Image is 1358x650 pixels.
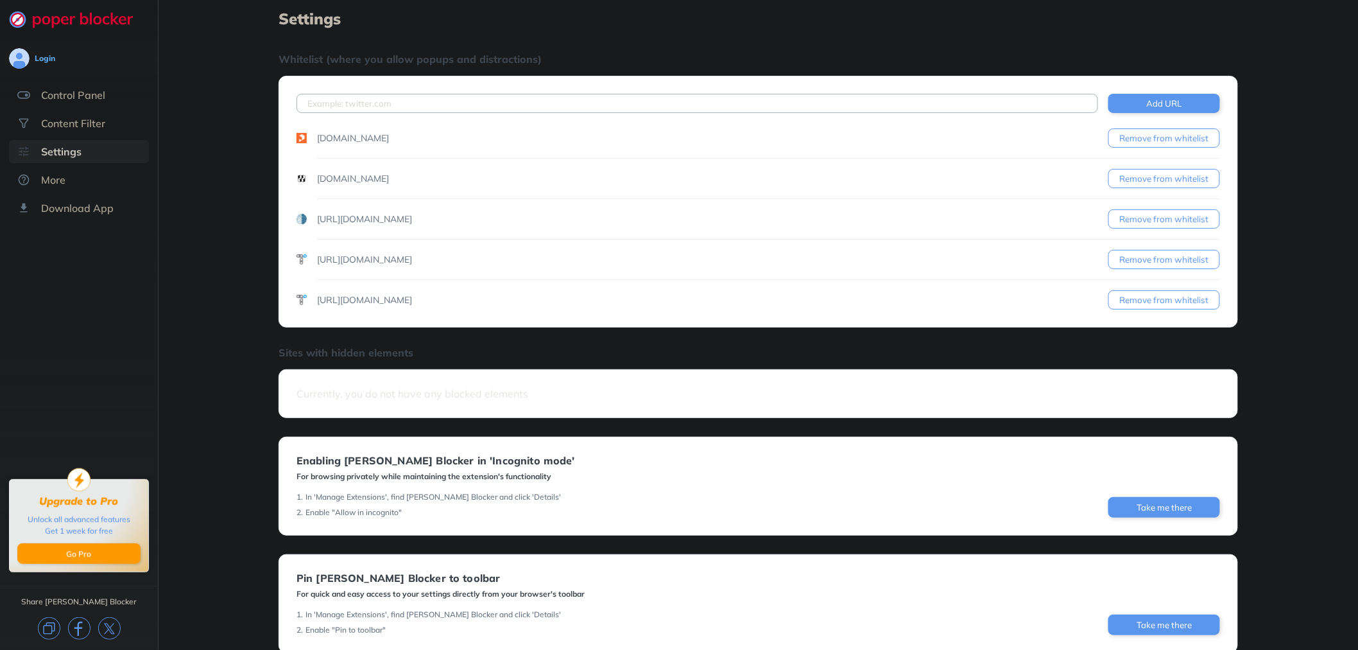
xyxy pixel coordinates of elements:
[305,507,402,518] div: Enable "Allow in incognito"
[317,294,412,306] div: [URL][DOMAIN_NAME]
[1108,169,1220,188] button: Remove from whitelist
[1108,128,1220,148] button: Remove from whitelist
[38,617,60,640] img: copy.svg
[297,471,575,482] div: For browsing privately while maintaining the extension's functionality
[1108,615,1220,635] button: Take me there
[305,610,561,620] div: In 'Manage Extensions', find [PERSON_NAME] Blocker and click 'Details'
[317,132,389,145] div: [DOMAIN_NAME]
[1108,290,1220,310] button: Remove from whitelist
[9,48,30,69] img: avatar.svg
[1108,497,1220,518] button: Take me there
[279,10,1238,27] h1: Settings
[297,295,307,305] img: favicons
[279,53,1238,66] div: Whitelist (where you allow popups and distractions)
[1108,94,1220,113] button: Add URL
[21,597,137,607] div: Share [PERSON_NAME] Blocker
[297,455,575,466] div: Enabling [PERSON_NAME] Blocker in 'Incognito mode'
[317,253,412,266] div: [URL][DOMAIN_NAME]
[17,89,30,101] img: features.svg
[67,468,90,491] img: upgrade-to-pro.svg
[17,173,30,186] img: about.svg
[297,133,307,143] img: favicons
[297,625,303,635] div: 2 .
[41,117,105,130] div: Content Filter
[41,145,82,158] div: Settings
[17,202,30,215] img: download-app.svg
[297,94,1098,113] input: Example: twitter.com
[297,387,1220,400] div: Currently, you do not have any blocked elements
[9,10,147,28] img: logo-webpage.svg
[279,346,1238,359] div: Sites with hidden elements
[297,610,303,620] div: 1 .
[1108,250,1220,269] button: Remove from whitelist
[45,525,113,537] div: Get 1 week for free
[28,514,130,525] div: Unlock all advanced features
[297,173,307,184] img: favicons
[17,117,30,130] img: social.svg
[17,543,141,564] button: Go Pro
[317,172,389,185] div: [DOMAIN_NAME]
[297,507,303,518] div: 2 .
[41,202,114,215] div: Download App
[305,492,561,502] div: In 'Manage Extensions', find [PERSON_NAME] Blocker and click 'Details'
[1108,209,1220,229] button: Remove from whitelist
[40,495,119,507] div: Upgrade to Pro
[305,625,386,635] div: Enable "Pin to toolbar"
[35,53,55,64] div: Login
[297,254,307,265] img: favicons
[297,214,307,224] img: favicons
[297,589,585,599] div: For quick and easy access to your settings directly from your browser's toolbar
[297,492,303,502] div: 1 .
[68,617,90,640] img: facebook.svg
[41,89,105,101] div: Control Panel
[17,145,30,158] img: settings-selected.svg
[297,572,585,584] div: Pin [PERSON_NAME] Blocker to toolbar
[98,617,121,640] img: x.svg
[317,213,412,225] div: [URL][DOMAIN_NAME]
[41,173,65,186] div: More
